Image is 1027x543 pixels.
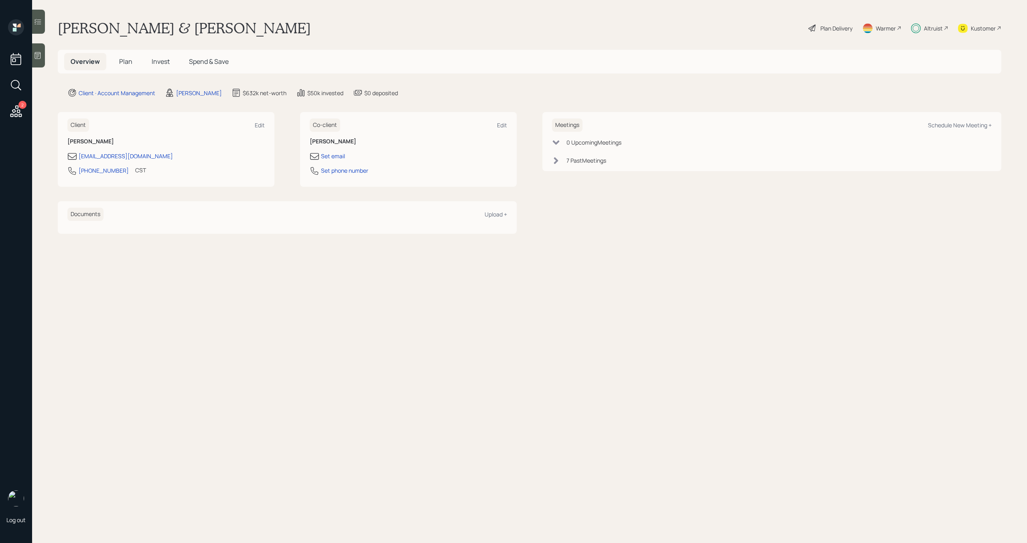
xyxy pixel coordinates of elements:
[58,19,311,37] h1: [PERSON_NAME] & [PERSON_NAME]
[364,89,398,97] div: $0 deposited
[71,57,100,66] span: Overview
[79,152,173,160] div: [EMAIL_ADDRESS][DOMAIN_NAME]
[189,57,229,66] span: Spend & Save
[497,121,507,129] div: Edit
[310,138,507,145] h6: [PERSON_NAME]
[307,89,343,97] div: $50k invested
[321,152,345,160] div: Set email
[135,166,146,174] div: CST
[928,121,992,129] div: Schedule New Meeting +
[552,118,583,132] h6: Meetings
[67,118,89,132] h6: Client
[18,101,26,109] div: 2
[6,516,26,524] div: Log out
[243,89,286,97] div: $632k net-worth
[310,118,340,132] h6: Co-client
[321,166,368,175] div: Set phone number
[119,57,132,66] span: Plan
[485,210,507,218] div: Upload +
[79,89,155,97] div: Client · Account Management
[255,121,265,129] div: Edit
[566,138,621,147] div: 0 Upcoming Meeting s
[152,57,170,66] span: Invest
[876,24,896,33] div: Warmer
[566,156,606,165] div: 7 Past Meeting s
[8,490,24,506] img: michael-russo-headshot.png
[176,89,222,97] div: [PERSON_NAME]
[971,24,996,33] div: Kustomer
[924,24,943,33] div: Altruist
[67,208,104,221] h6: Documents
[67,138,265,145] h6: [PERSON_NAME]
[79,166,129,175] div: [PHONE_NUMBER]
[820,24,852,33] div: Plan Delivery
